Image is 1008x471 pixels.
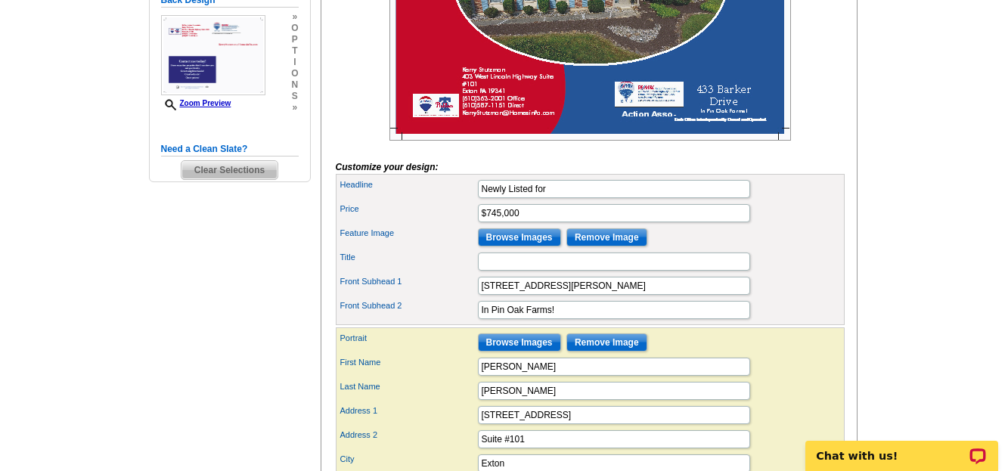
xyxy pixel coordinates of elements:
[181,161,278,179] span: Clear Selections
[340,275,476,288] label: Front Subhead 1
[291,57,298,68] span: i
[340,178,476,191] label: Headline
[566,333,647,352] input: Remove Image
[340,429,476,442] label: Address 2
[478,228,561,246] input: Browse Images
[291,102,298,113] span: »
[566,228,647,246] input: Remove Image
[291,23,298,34] span: o
[340,251,476,264] label: Title
[291,34,298,45] span: p
[336,162,439,172] i: Customize your design:
[161,99,231,107] a: Zoom Preview
[291,79,298,91] span: n
[340,453,476,466] label: City
[291,11,298,23] span: »
[291,91,298,102] span: s
[796,423,1008,471] iframe: LiveChat chat widget
[161,142,299,156] h5: Need a Clean Slate?
[161,15,265,95] img: Z18878302_00001_2.jpg
[291,68,298,79] span: o
[340,227,476,240] label: Feature Image
[340,380,476,393] label: Last Name
[340,299,476,312] label: Front Subhead 2
[340,404,476,417] label: Address 1
[340,203,476,215] label: Price
[340,332,476,345] label: Portrait
[340,356,476,369] label: First Name
[291,45,298,57] span: t
[478,333,561,352] input: Browse Images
